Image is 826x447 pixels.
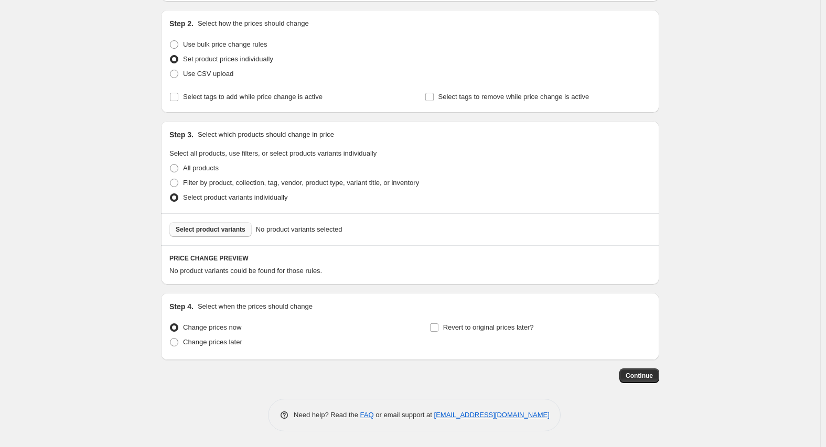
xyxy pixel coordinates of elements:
p: Select which products should change in price [198,129,334,140]
span: Select product variants individually [183,193,287,201]
button: Continue [619,368,659,383]
span: Need help? Read the [294,411,360,419]
span: Select all products, use filters, or select products variants individually [169,149,377,157]
span: Revert to original prices later? [443,323,534,331]
span: Continue [626,372,653,380]
a: FAQ [360,411,374,419]
span: Change prices later [183,338,242,346]
span: Select tags to remove while price change is active [438,93,589,101]
span: Change prices now [183,323,241,331]
a: [EMAIL_ADDRESS][DOMAIN_NAME] [434,411,550,419]
span: Use CSV upload [183,70,233,78]
p: Select how the prices should change [198,18,309,29]
span: No product variants selected [256,224,342,235]
span: Filter by product, collection, tag, vendor, product type, variant title, or inventory [183,179,419,187]
h2: Step 2. [169,18,194,29]
span: Select tags to add while price change is active [183,93,323,101]
span: or email support at [374,411,434,419]
span: All products [183,164,219,172]
span: Set product prices individually [183,55,273,63]
h6: PRICE CHANGE PREVIEW [169,254,651,263]
button: Select product variants [169,222,252,237]
h2: Step 3. [169,129,194,140]
span: Use bulk price change rules [183,40,267,48]
span: Select product variants [176,225,245,234]
h2: Step 4. [169,301,194,312]
p: Select when the prices should change [198,301,313,312]
span: No product variants could be found for those rules. [169,267,322,275]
